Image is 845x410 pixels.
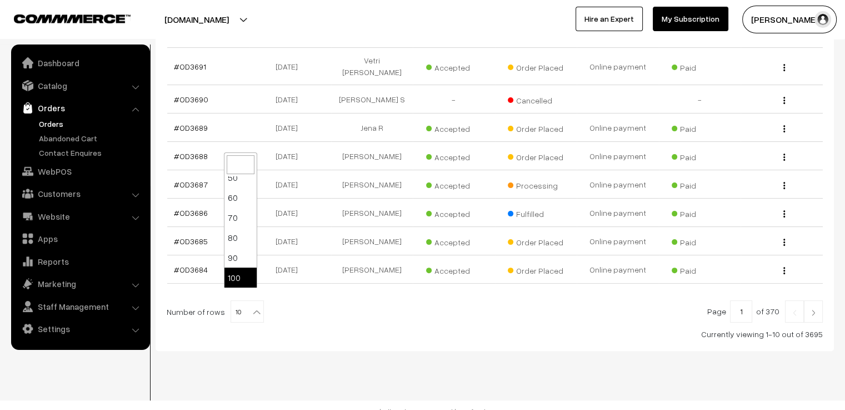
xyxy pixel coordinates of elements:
[659,85,741,113] td: -
[224,268,257,288] li: 100
[789,309,799,316] img: Left
[577,255,659,284] td: Online payment
[672,59,727,73] span: Paid
[783,125,785,132] img: Menu
[426,149,482,163] span: Accepted
[231,301,263,323] span: 10
[174,265,208,274] a: #OD3684
[331,227,413,255] td: [PERSON_NAME]
[672,120,727,135] span: Paid
[167,306,225,318] span: Number of rows
[577,170,659,199] td: Online payment
[331,113,413,142] td: Jena R
[331,199,413,227] td: [PERSON_NAME]
[508,120,563,135] span: Order Placed
[808,309,818,316] img: Right
[249,199,331,227] td: [DATE]
[224,228,257,248] li: 80
[331,255,413,284] td: [PERSON_NAME]
[783,154,785,161] img: Menu
[14,274,146,294] a: Marketing
[126,6,268,33] button: [DOMAIN_NAME]
[174,151,208,161] a: #OD3688
[36,132,146,144] a: Abandoned Cart
[426,59,482,73] span: Accepted
[14,319,146,339] a: Settings
[36,118,146,130] a: Orders
[14,161,146,181] a: WebPOS
[426,262,482,276] span: Accepted
[249,227,331,255] td: [DATE]
[814,11,831,28] img: user
[707,307,726,316] span: Page
[14,98,146,118] a: Orders
[577,142,659,170] td: Online payment
[756,307,779,316] span: of 370
[174,180,208,189] a: #OD3687
[426,120,482,135] span: Accepted
[783,64,785,71] img: Menu
[224,187,257,208] li: 60
[331,48,413,85] td: Vetri [PERSON_NAME]
[672,205,727,220] span: Paid
[672,234,727,248] span: Paid
[577,199,659,227] td: Online payment
[14,53,146,73] a: Dashboard
[783,210,785,218] img: Menu
[672,262,727,276] span: Paid
[174,236,208,246] a: #OD3685
[14,184,146,204] a: Customers
[14,297,146,317] a: Staff Management
[508,177,563,191] span: Processing
[14,76,146,96] a: Catalog
[783,239,785,246] img: Menu
[413,85,495,113] td: -
[426,205,482,220] span: Accepted
[224,208,257,228] li: 70
[14,251,146,271] a: Reports
[742,6,837,33] button: [PERSON_NAME] C
[14,11,111,24] a: COMMMERCE
[508,205,563,220] span: Fulfilled
[14,14,131,23] img: COMMMERCE
[577,113,659,142] td: Online payment
[174,123,208,132] a: #OD3689
[672,149,727,163] span: Paid
[249,85,331,113] td: [DATE]
[224,167,257,187] li: 50
[331,85,413,113] td: [PERSON_NAME] S
[174,208,208,218] a: #OD3686
[426,177,482,191] span: Accepted
[14,206,146,226] a: Website
[231,300,264,323] span: 10
[14,229,146,249] a: Apps
[331,142,413,170] td: [PERSON_NAME]
[508,59,563,73] span: Order Placed
[576,7,643,31] a: Hire an Expert
[783,97,785,104] img: Menu
[174,95,208,104] a: #OD3690
[224,248,257,268] li: 90
[783,267,785,274] img: Menu
[508,262,563,276] span: Order Placed
[249,142,331,170] td: [DATE]
[174,62,206,71] a: #OD3691
[249,170,331,199] td: [DATE]
[426,234,482,248] span: Accepted
[249,113,331,142] td: [DATE]
[249,48,331,85] td: [DATE]
[577,227,659,255] td: Online payment
[36,147,146,159] a: Contact Enquires
[783,182,785,189] img: Menu
[249,255,331,284] td: [DATE]
[331,170,413,199] td: [PERSON_NAME]
[577,48,659,85] td: Online payment
[167,328,823,340] div: Currently viewing 1-10 out of 3695
[672,177,727,191] span: Paid
[653,7,728,31] a: My Subscription
[508,234,563,248] span: Order Placed
[508,149,563,163] span: Order Placed
[508,92,563,106] span: Cancelled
